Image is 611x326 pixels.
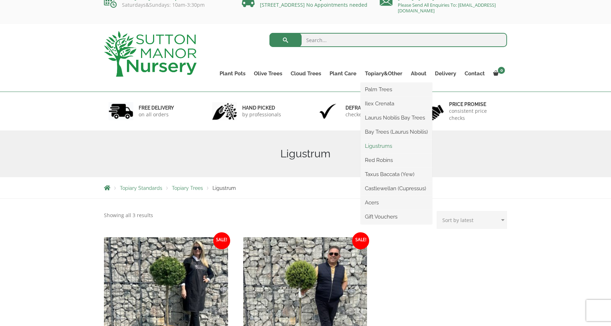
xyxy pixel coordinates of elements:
[213,185,236,191] span: Ligustrum
[120,185,162,191] a: Topiary Standards
[109,102,133,120] img: 1.jpg
[361,197,432,208] a: Acers
[361,211,432,222] a: Gift Vouchers
[104,211,153,220] p: Showing all 3 results
[260,1,367,8] a: [STREET_ADDRESS] No Appointments needed
[449,101,503,107] h6: Price promise
[139,111,174,118] p: on all orders
[250,69,286,78] a: Olive Trees
[172,185,203,191] a: Topiary Trees
[104,31,197,77] img: logo
[431,69,460,78] a: Delivery
[325,69,361,78] a: Plant Care
[489,69,507,78] a: 0
[212,102,237,120] img: 2.jpg
[361,141,432,151] a: Ligustrums
[345,105,392,111] h6: Defra approved
[213,232,230,249] span: Sale!
[361,155,432,165] a: Red Robins
[361,98,432,109] a: Ilex Crenata
[215,69,250,78] a: Plant Pots
[407,69,431,78] a: About
[104,185,507,191] nav: Breadcrumbs
[269,33,507,47] input: Search...
[498,67,505,74] span: 0
[361,183,432,194] a: Castlewellan (Cupressus)
[352,232,369,249] span: Sale!
[398,2,496,14] a: Please Send All Enquiries To: [EMAIL_ADDRESS][DOMAIN_NAME]
[104,147,507,160] h1: Ligustrum
[361,127,432,137] a: Bay Trees (Laurus Nobilis)
[449,107,503,122] p: consistent price checks
[242,105,281,111] h6: hand picked
[286,69,325,78] a: Cloud Trees
[361,69,407,78] a: Topiary&Other
[345,111,392,118] p: checked & Licensed
[460,69,489,78] a: Contact
[361,169,432,180] a: Taxus Baccata (Yew)
[139,105,174,111] h6: FREE DELIVERY
[361,84,432,95] a: Palm Trees
[361,112,432,123] a: Laurus Nobilis Bay Trees
[242,111,281,118] p: by professionals
[315,102,340,120] img: 3.jpg
[437,211,507,229] select: Shop order
[104,2,231,8] p: Saturdays&Sundays: 10am-3:30pm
